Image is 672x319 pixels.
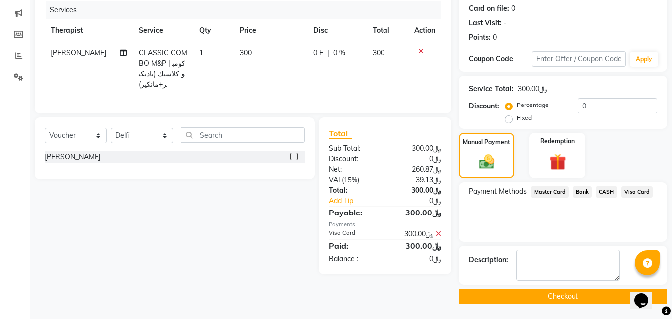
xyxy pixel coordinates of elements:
div: Balance : [321,254,385,264]
div: Last Visit: [469,18,502,28]
div: ﷼300.00 [385,229,449,239]
div: Net: [321,164,385,175]
span: 0 F [313,48,323,58]
div: ﷼260.87 [385,164,449,175]
div: Visa Card [321,229,385,239]
span: [PERSON_NAME] [51,48,106,57]
th: Qty [193,19,234,42]
span: Total [329,128,352,139]
div: Points: [469,32,491,43]
span: Visa Card [621,186,653,198]
div: ﷼300.00 [385,240,449,252]
div: ﷼0 [385,154,449,164]
span: Bank [573,186,592,198]
th: Disc [307,19,367,42]
div: ﷼0 [385,254,449,264]
div: Service Total: [469,84,514,94]
div: Sub Total: [321,143,385,154]
div: Discount: [321,154,385,164]
span: | [327,48,329,58]
a: Add Tip [321,196,395,206]
div: ( ) [321,175,385,185]
th: Therapist [45,19,133,42]
span: 300 [373,48,384,57]
span: 15% [344,176,357,184]
button: Checkout [459,289,667,304]
img: _gift.svg [544,152,571,172]
div: Total: [321,185,385,196]
div: - [504,18,507,28]
label: Manual Payment [463,138,510,147]
span: CLASSIC COMBO M&P | كومبو كلاسيك (باديكير+مانكير) [139,48,187,89]
label: Redemption [540,137,575,146]
div: Card on file: [469,3,509,14]
th: Price [234,19,307,42]
div: ﷼300.00 [385,143,449,154]
iframe: chat widget [630,279,662,309]
div: 0 [511,3,515,14]
span: Vat [329,175,342,184]
button: Apply [630,52,658,67]
div: Services [46,1,449,19]
img: _cash.svg [474,153,499,171]
div: ﷼39.13 [385,175,449,185]
input: Search [181,127,305,143]
div: ﷼300.00 [518,84,547,94]
div: Payable: [321,207,385,218]
span: 300 [240,48,252,57]
th: Service [133,19,193,42]
div: Coupon Code [469,54,531,64]
label: Percentage [517,101,549,109]
span: Master Card [531,186,569,198]
div: 0 [493,32,497,43]
div: ﷼0 [396,196,449,206]
span: Payment Methods [469,186,527,197]
th: Total [367,19,409,42]
div: Description: [469,255,508,265]
div: ﷼300.00 [385,185,449,196]
label: Fixed [517,113,532,122]
span: 1 [199,48,203,57]
div: Paid: [321,240,385,252]
span: CASH [596,186,617,198]
input: Enter Offer / Coupon Code [532,51,626,67]
div: [PERSON_NAME] [45,152,100,162]
div: ﷼300.00 [385,207,449,218]
div: Discount: [469,101,499,111]
th: Action [408,19,441,42]
div: Payments [329,220,441,229]
span: 0 % [333,48,345,58]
